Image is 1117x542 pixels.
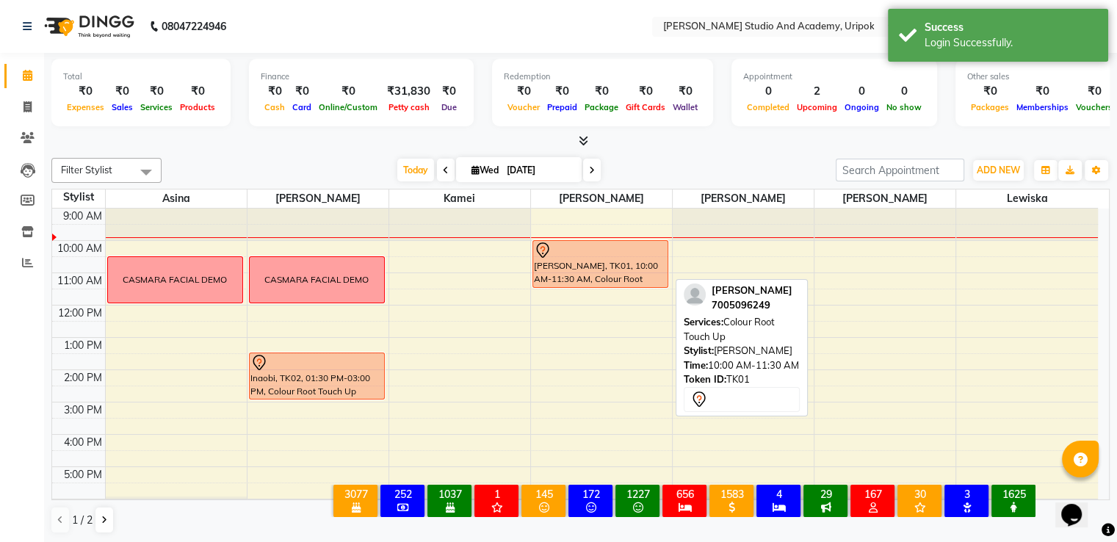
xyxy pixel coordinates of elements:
[947,488,986,501] div: 3
[543,83,581,100] div: ₹0
[37,6,138,47] img: logo
[712,298,792,313] div: 7005096249
[581,102,622,112] span: Package
[261,71,462,83] div: Finance
[315,102,381,112] span: Online/Custom
[247,189,388,208] span: [PERSON_NAME]
[684,344,800,358] div: [PERSON_NAME]
[712,284,792,296] span: [PERSON_NAME]
[684,316,775,342] span: Colour Root Touch Up
[468,165,502,176] span: Wed
[336,488,375,501] div: 3077
[669,102,701,112] span: Wallet
[684,316,723,328] span: Services:
[61,338,105,353] div: 1:00 PM
[967,102,1013,112] span: Packages
[63,83,108,100] div: ₹0
[54,273,105,289] div: 11:00 AM
[430,488,469,501] div: 1037
[250,353,384,399] div: Inaobi, TK02, 01:30 PM-03:00 PM, Colour Root Touch Up
[72,513,93,528] span: 1 / 2
[176,83,219,100] div: ₹0
[973,160,1024,181] button: ADD NEW
[176,102,219,112] span: Products
[1013,102,1072,112] span: Memberships
[63,102,108,112] span: Expenses
[622,102,669,112] span: Gift Cards
[52,189,105,205] div: Stylist
[806,488,845,501] div: 29
[793,83,841,100] div: 2
[106,189,247,208] span: Asina
[61,402,105,418] div: 3:00 PM
[108,102,137,112] span: Sales
[1072,83,1116,100] div: ₹0
[925,35,1097,51] div: Login Successfully.
[841,102,883,112] span: Ongoing
[543,102,581,112] span: Prepaid
[1072,102,1116,112] span: Vouchers
[669,83,701,100] div: ₹0
[55,306,105,321] div: 12:00 PM
[477,488,516,501] div: 1
[883,83,925,100] div: 0
[261,83,289,100] div: ₹0
[289,83,315,100] div: ₹0
[712,488,751,501] div: 1583
[108,83,137,100] div: ₹0
[841,83,883,100] div: 0
[977,165,1020,176] span: ADD NEW
[137,102,176,112] span: Services
[504,83,543,100] div: ₹0
[814,189,955,208] span: [PERSON_NAME]
[383,488,422,501] div: 252
[665,488,704,501] div: 656
[684,358,800,373] div: 10:00 AM-11:30 AM
[504,102,543,112] span: Voucher
[385,102,433,112] span: Petty cash
[60,209,105,224] div: 9:00 AM
[61,467,105,483] div: 5:00 PM
[622,83,669,100] div: ₹0
[684,283,706,306] img: profile
[438,102,460,112] span: Due
[743,83,793,100] div: 0
[61,499,105,515] div: 6:00 PM
[61,164,112,176] span: Filter Stylist
[63,71,219,83] div: Total
[684,373,726,385] span: Token ID:
[1055,483,1102,527] iframe: chat widget
[531,189,672,208] span: [PERSON_NAME]
[684,344,714,356] span: Stylist:
[925,20,1097,35] div: Success
[261,102,289,112] span: Cash
[162,6,226,47] b: 08047224946
[793,102,841,112] span: Upcoming
[502,159,576,181] input: 2025-09-03
[743,71,925,83] div: Appointment
[504,71,701,83] div: Redemption
[618,488,657,501] div: 1227
[673,189,814,208] span: [PERSON_NAME]
[883,102,925,112] span: No show
[524,488,563,501] div: 145
[289,102,315,112] span: Card
[836,159,964,181] input: Search Appointment
[900,488,939,501] div: 30
[389,189,530,208] span: Kamei
[994,488,1033,501] div: 1625
[264,273,369,286] div: CASMARA FACIAL DEMO
[381,83,436,100] div: ₹31,830
[967,83,1013,100] div: ₹0
[533,241,668,287] div: [PERSON_NAME], TK01, 10:00 AM-11:30 AM, Colour Root Touch Up
[1013,83,1072,100] div: ₹0
[581,83,622,100] div: ₹0
[397,159,434,181] span: Today
[956,189,1098,208] span: Lewiska
[571,488,610,501] div: 172
[436,83,462,100] div: ₹0
[684,359,708,371] span: Time:
[743,102,793,112] span: Completed
[61,370,105,386] div: 2:00 PM
[61,435,105,450] div: 4:00 PM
